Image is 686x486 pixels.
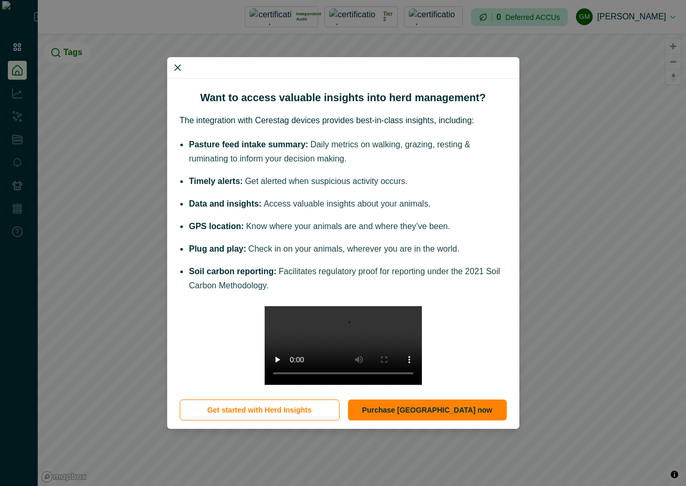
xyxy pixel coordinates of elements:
span: Timely alerts: [189,177,243,186]
button: Get started with Herd Insights [180,399,340,420]
button: Close [169,59,186,76]
span: Soil carbon reporting: [189,267,277,276]
span: Know where your animals are and where they’ve been. [246,222,450,231]
a: Purchase [GEOGRAPHIC_DATA] now [348,399,507,420]
p: The integration with Cerestag devices provides best-in-class insights, including: [180,114,507,127]
span: Pasture feed intake summary: [189,140,309,149]
span: Get alerted when suspicious activity occurs. [245,177,407,186]
span: Facilitates regulatory proof for reporting under the 2021 Soil Carbon Methodology. [189,267,500,290]
span: GPS location: [189,222,244,231]
span: Data and insights: [189,199,262,208]
span: Plug and play: [189,244,246,253]
span: Access valuable insights about your animals. [264,199,430,208]
span: Check in on your animals, wherever you are in the world. [248,244,460,253]
span: Daily metrics on walking, grazing, resting & ruminating to inform your decision making. [189,140,471,163]
h2: Want to access valuable insights into herd management? [180,91,507,104]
